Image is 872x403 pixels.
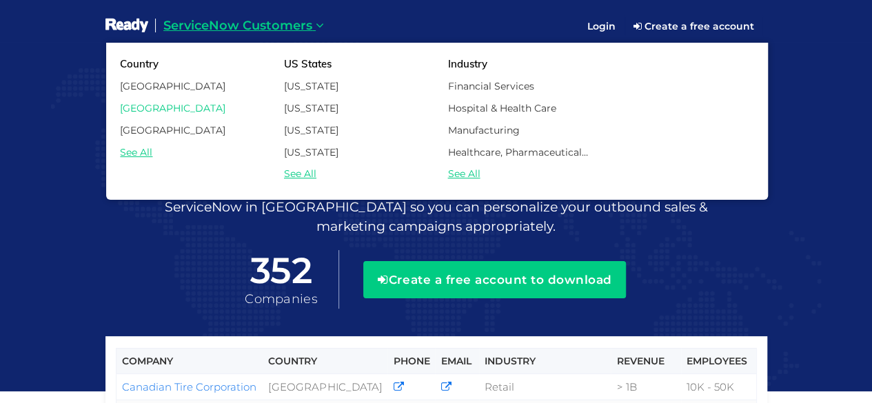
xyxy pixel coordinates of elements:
span: ServiceNow Customers [163,18,312,33]
th: Country [263,348,387,373]
td: > 1B [611,373,681,400]
td: 10K - 50K [681,373,756,400]
th: Employees [681,348,756,373]
th: Company [116,348,263,373]
span: Login [587,20,616,32]
td: [GEOGRAPHIC_DATA] [263,373,387,400]
td: Retail [479,373,611,400]
span: 352 [245,251,318,291]
th: Phone [387,348,435,373]
button: Create a free account to download [363,261,626,298]
th: Email [435,348,478,373]
a: Create a free account [624,15,764,37]
p: We track millions of companies and discovery websites using ServiceNow based on our application s... [105,159,767,236]
th: Revenue [611,348,681,373]
img: logo [105,17,149,34]
span: Companies [245,291,318,307]
a: ServiceNow Customers [155,7,332,45]
a: Canadian Tire Corporation [122,380,256,393]
a: Login [579,9,624,43]
th: Industry [479,348,611,373]
h1: ServiceNow Customers in [GEOGRAPHIC_DATA] [105,76,767,149]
